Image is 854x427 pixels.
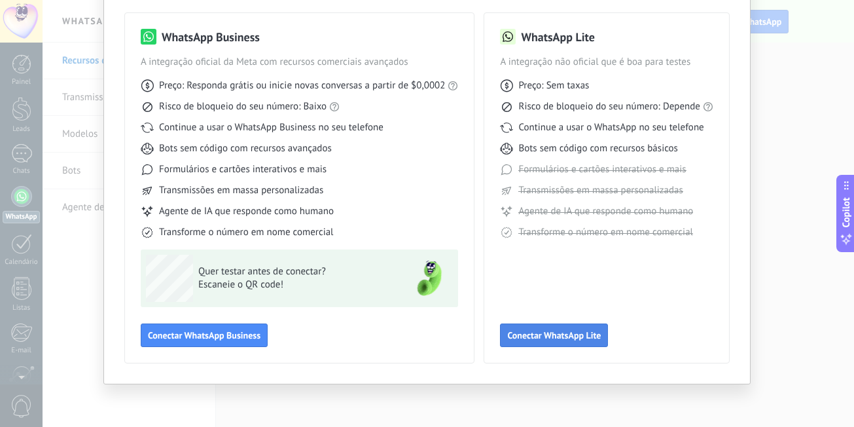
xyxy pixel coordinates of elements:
[500,324,608,347] button: Conectar WhatsApp Lite
[518,79,589,92] span: Preço: Sem taxas
[518,142,677,155] span: Bots sem código com recursos básicos
[148,331,260,340] span: Conectar WhatsApp Business
[518,100,700,113] span: Risco de bloqueio do seu número: Depende
[840,198,853,228] span: Copilot
[159,184,323,197] span: Transmissões em massa personalizadas
[518,184,683,197] span: Transmissões em massa personalizadas
[521,29,594,45] h3: WhatsApp Lite
[159,205,334,218] span: Agente de IA que responde como humano
[159,79,445,92] span: Preço: Responda grátis ou inicie novas conversas a partir de $0,0002
[162,29,260,45] h3: WhatsApp Business
[518,121,703,134] span: Continue a usar o WhatsApp no seu telefone
[141,56,458,69] span: A integração oficial da Meta com recursos comerciais avançados
[406,255,453,302] img: green-phone.png
[518,205,693,218] span: Agente de IA que responde como humano
[500,56,713,69] span: A integração não oficial que é boa para testes
[518,226,692,239] span: Transforme o número em nome comercial
[141,324,268,347] button: Conectar WhatsApp Business
[198,278,389,291] span: Escaneie o QR code!
[159,226,333,239] span: Transforme o número em nome comercial
[159,142,332,155] span: Bots sem código com recursos avançados
[518,163,686,176] span: Formulários e cartões interativos e mais
[159,100,327,113] span: Risco de bloqueio do seu número: Baixo
[159,163,327,176] span: Formulários e cartões interativos e mais
[159,121,383,134] span: Continue a usar o WhatsApp Business no seu telefone
[507,331,601,340] span: Conectar WhatsApp Lite
[198,265,389,278] span: Quer testar antes de conectar?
